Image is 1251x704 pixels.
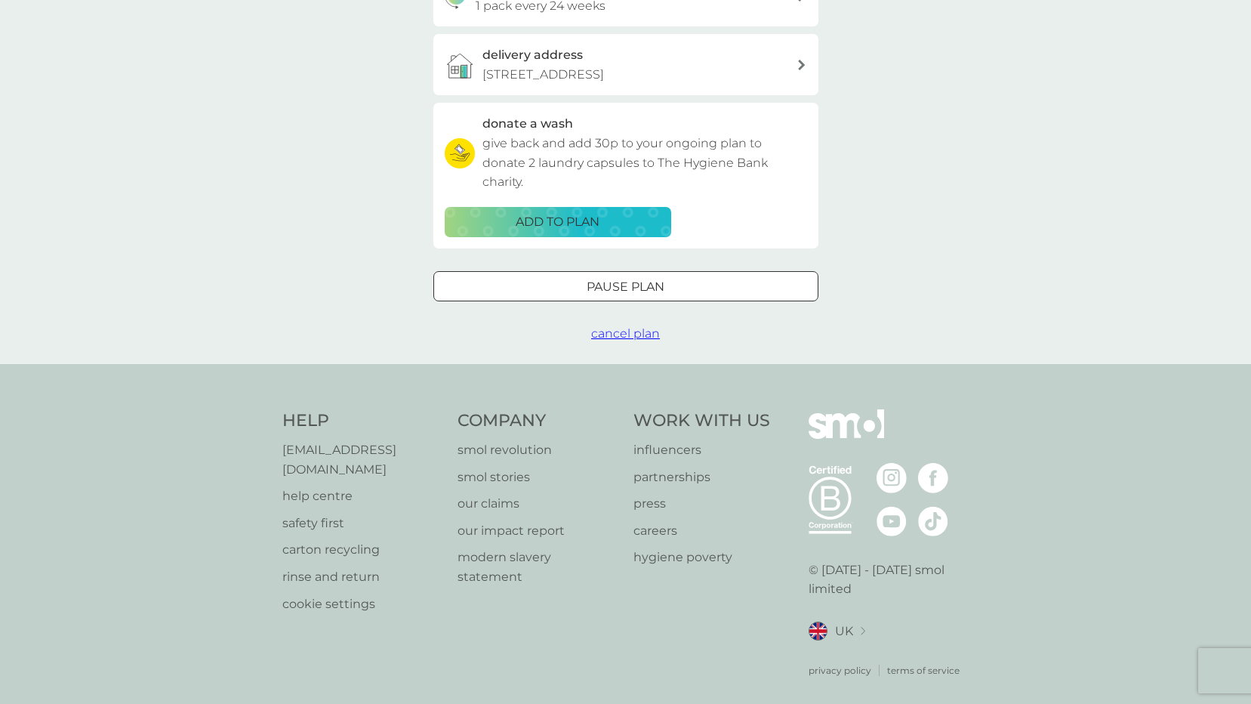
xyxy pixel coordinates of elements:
a: delivery address[STREET_ADDRESS] [433,34,818,95]
h3: donate a wash [482,114,573,134]
a: modern slavery statement [458,548,618,586]
a: [EMAIL_ADDRESS][DOMAIN_NAME] [282,440,443,479]
a: partnerships [633,468,770,487]
a: influencers [633,440,770,460]
a: press [633,494,770,514]
a: help centre [282,486,443,506]
p: [STREET_ADDRESS] [482,65,604,85]
img: visit the smol Youtube page [877,506,907,536]
button: Pause plan [433,271,818,301]
img: visit the smol Instagram page [877,463,907,493]
p: ADD TO PLAN [516,212,599,232]
img: visit the smol Tiktok page [918,506,948,536]
a: our claims [458,494,618,514]
img: smol [809,409,884,461]
h3: delivery address [482,45,583,65]
a: careers [633,521,770,541]
button: ADD TO PLAN [445,207,671,237]
a: rinse and return [282,567,443,587]
span: UK [835,622,853,641]
a: safety first [282,514,443,533]
span: cancel plan [591,326,660,341]
p: © [DATE] - [DATE] smol limited [809,560,969,599]
p: give back and add 30p to your ongoing plan to donate 2 laundry capsules to The Hygiene Bank charity. [482,134,807,192]
a: smol revolution [458,440,618,460]
a: carton recycling [282,540,443,560]
a: cookie settings [282,594,443,614]
h4: Work With Us [633,409,770,433]
a: smol stories [458,468,618,487]
a: hygiene poverty [633,548,770,567]
button: cancel plan [591,324,660,344]
h4: Help [282,409,443,433]
a: our impact report [458,521,618,541]
img: UK flag [809,622,827,641]
p: Pause plan [587,277,664,297]
img: visit the smol Facebook page [918,463,948,493]
a: terms of service [887,663,960,678]
a: privacy policy [809,663,871,678]
h4: Company [458,409,618,433]
img: select a new location [861,627,865,635]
